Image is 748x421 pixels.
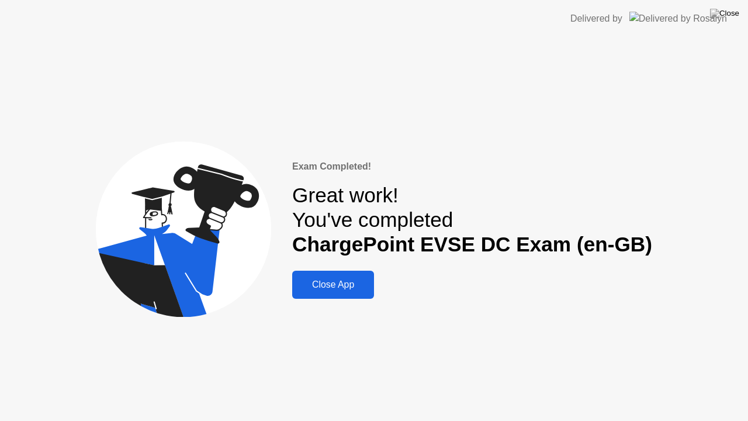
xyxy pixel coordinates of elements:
[710,9,739,18] img: Close
[292,271,374,299] button: Close App
[292,233,652,256] b: ChargePoint EVSE DC Exam (en-GB)
[292,160,652,174] div: Exam Completed!
[292,183,652,257] div: Great work! You've completed
[570,12,622,26] div: Delivered by
[296,279,370,290] div: Close App
[629,12,727,25] img: Delivered by Rosalyn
